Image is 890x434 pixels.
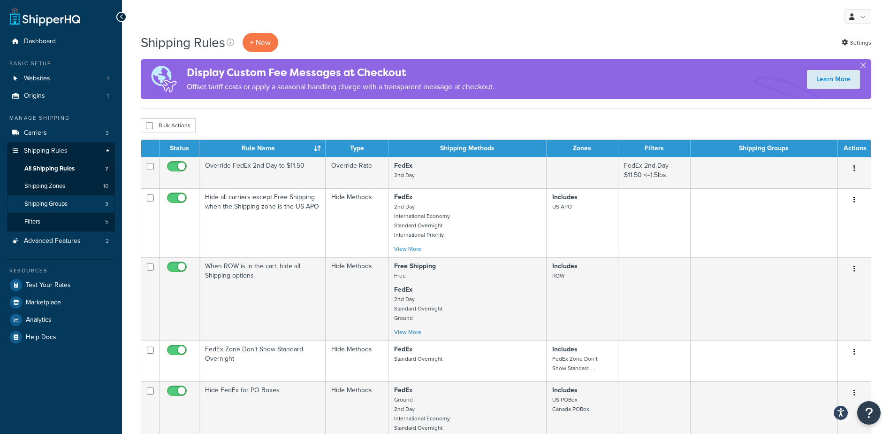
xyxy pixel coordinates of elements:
[10,7,80,26] a: ShipperHQ Home
[7,142,115,160] a: Shipping Rules
[7,87,115,105] a: Origins 1
[107,92,109,100] span: 1
[7,178,115,195] a: Shipping Zones 10
[552,355,597,372] small: FedEx Zone Don’t Show Standard ...
[24,129,47,137] span: Carriers
[547,140,618,157] th: Zones
[326,257,388,341] td: Hide Methods
[618,140,691,157] th: Filters
[141,59,187,99] img: duties-banner-06bc72dcb5fe05cb3f9472aba00be2ae8eb53ab6f0d8bb03d382ba314ac3c341.png
[388,140,547,157] th: Shipping Methods
[394,285,412,294] strong: FedEx
[24,38,56,46] span: Dashboard
[326,140,388,157] th: Type
[7,195,115,213] li: Shipping Groups
[7,160,115,178] a: All Shipping Rules 7
[26,281,71,289] span: Test Your Rates
[199,157,326,188] td: Override FedEx 2nd Day to $11.50
[7,33,115,50] a: Dashboard
[107,75,109,83] span: 1
[105,200,108,208] span: 3
[103,182,108,190] span: 10
[7,60,115,68] div: Basic Setup
[807,70,860,89] a: Learn More
[106,129,109,137] span: 3
[7,329,115,346] a: Help Docs
[141,33,225,52] h1: Shipping Rules
[26,333,56,341] span: Help Docs
[141,118,196,132] button: Bulk Actions
[394,161,412,170] strong: FedEx
[7,267,115,275] div: Resources
[552,395,589,413] small: US POBox Canada POBox
[7,277,115,294] a: Test Your Rates
[24,147,68,155] span: Shipping Rules
[7,87,115,105] li: Origins
[394,261,436,271] strong: Free Shipping
[24,218,40,226] span: Filters
[24,200,68,208] span: Shipping Groups
[7,213,115,231] a: Filters 5
[394,385,412,395] strong: FedEx
[394,328,421,336] a: View More
[199,341,326,381] td: FedEx Zone Don’t Show Standard Overnight
[106,237,109,245] span: 2
[394,202,450,239] small: 2nd Day International Economy Standard Overnight International Priority
[24,237,81,245] span: Advanced Features
[7,114,115,122] div: Manage Shipping
[24,75,50,83] span: Websites
[7,178,115,195] li: Shipping Zones
[24,92,45,100] span: Origins
[842,36,871,49] a: Settings
[394,395,450,432] small: Ground 2nd Day International Economy Standard Overnight
[394,245,421,253] a: View More
[26,316,52,324] span: Analytics
[552,344,578,354] strong: Includes
[838,140,871,157] th: Actions
[394,344,412,354] strong: FedEx
[105,218,108,226] span: 5
[7,195,115,213] a: Shipping Groups 3
[7,70,115,87] li: Websites
[7,142,115,232] li: Shipping Rules
[187,80,494,93] p: Offset tariff costs or apply a seasonal handling charge with a transparent message at checkout.
[243,33,278,52] p: + New
[187,65,494,80] h4: Display Custom Fee Messages at Checkout
[105,165,108,173] span: 7
[394,192,412,202] strong: FedEx
[552,271,564,280] small: ROW
[7,311,115,328] a: Analytics
[7,294,115,311] a: Marketplace
[26,299,61,307] span: Marketplace
[7,124,115,142] li: Carriers
[7,70,115,87] a: Websites 1
[691,140,838,157] th: Shipping Groups
[394,271,406,280] small: Free
[199,257,326,341] td: When ROW is in the cart, hide all Shipping options
[394,355,442,363] small: Standard Overnight
[7,213,115,231] li: Filters
[326,341,388,381] td: Hide Methods
[199,140,326,157] th: Rule Name : activate to sort column ascending
[552,261,578,271] strong: Includes
[552,192,578,202] strong: Includes
[857,401,881,425] button: Open Resource Center
[7,232,115,250] a: Advanced Features 2
[552,202,572,211] small: US APO
[7,124,115,142] a: Carriers 3
[394,171,415,179] small: 2nd Day
[24,165,75,173] span: All Shipping Rules
[199,188,326,257] td: Hide all carriers except Free Shipping when the Shipping zone is the US APO
[326,157,388,188] td: Override Rate
[7,232,115,250] li: Advanced Features
[618,157,691,188] td: FedEx 2nd Day $11.50 <=1.5lbs
[160,140,199,157] th: Status
[326,188,388,257] td: Hide Methods
[7,160,115,178] li: All Shipping Rules
[552,385,578,395] strong: Includes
